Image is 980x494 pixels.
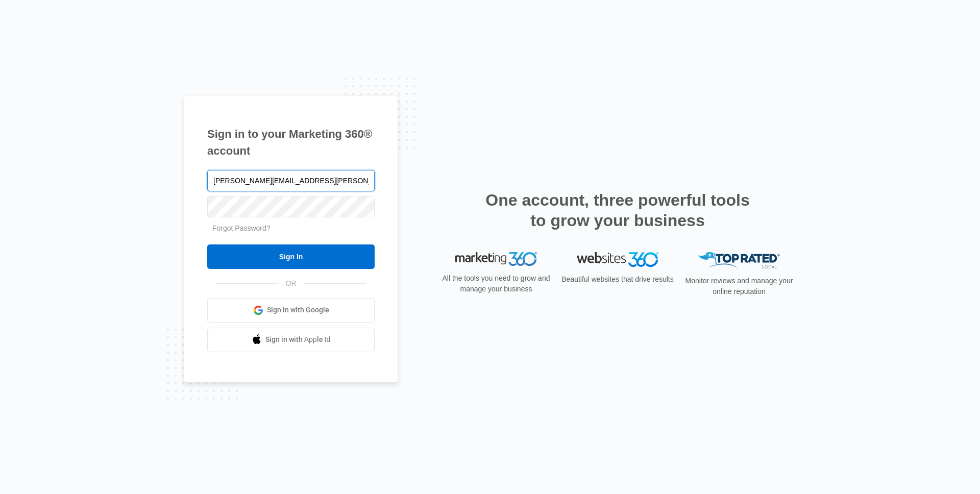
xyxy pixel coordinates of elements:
a: Forgot Password? [212,224,271,232]
p: Monitor reviews and manage your online reputation [682,276,796,297]
img: Top Rated Local [698,252,780,269]
img: Websites 360 [577,252,658,267]
a: Sign in with Google [207,298,375,323]
span: Sign in with Apple Id [265,334,331,345]
h1: Sign in to your Marketing 360® account [207,126,375,159]
span: OR [279,278,304,289]
h2: One account, three powerful tools to grow your business [482,190,753,231]
img: Marketing 360 [455,252,537,266]
p: Beautiful websites that drive results [560,274,675,285]
p: All the tools you need to grow and manage your business [439,273,553,294]
input: Sign In [207,244,375,269]
a: Sign in with Apple Id [207,328,375,352]
input: Email [207,170,375,191]
span: Sign in with Google [267,305,329,315]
